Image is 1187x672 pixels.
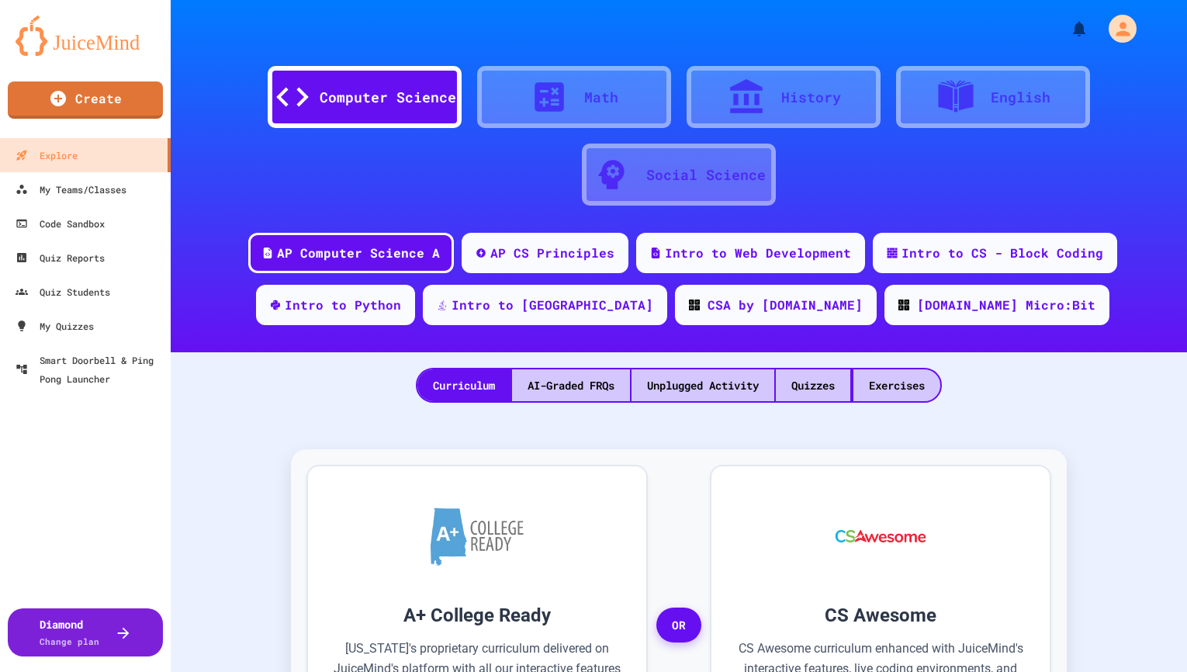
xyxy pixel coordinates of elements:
[40,636,99,647] span: Change plan
[16,248,105,267] div: Quiz Reports
[16,317,94,335] div: My Quizzes
[16,214,105,233] div: Code Sandbox
[898,300,909,310] img: CODE_logo_RGB.png
[16,16,155,56] img: logo-orange.svg
[512,369,630,401] div: AI-Graded FRQs
[776,369,850,401] div: Quizzes
[16,180,126,199] div: My Teams/Classes
[708,296,863,314] div: CSA by [DOMAIN_NAME]
[689,300,700,310] img: CODE_logo_RGB.png
[490,244,614,262] div: AP CS Principles
[16,146,78,165] div: Explore
[331,601,623,629] h3: A+ College Ready
[320,87,456,108] div: Computer Science
[1092,11,1140,47] div: My Account
[285,296,401,314] div: Intro to Python
[646,165,766,185] div: Social Science
[656,608,701,643] span: OR
[632,369,774,401] div: Unplugged Activity
[277,244,440,262] div: AP Computer Science A
[820,490,942,583] img: CS Awesome
[431,507,524,566] img: A+ College Ready
[8,608,163,656] button: DiamondChange plan
[853,369,940,401] div: Exercises
[901,244,1103,262] div: Intro to CS - Block Coding
[781,87,841,108] div: History
[917,296,1095,314] div: [DOMAIN_NAME] Micro:Bit
[1041,16,1092,42] div: My Notifications
[16,282,110,301] div: Quiz Students
[735,601,1026,629] h3: CS Awesome
[665,244,851,262] div: Intro to Web Development
[40,616,99,649] div: Diamond
[8,81,163,119] a: Create
[16,351,164,388] div: Smart Doorbell & Ping Pong Launcher
[417,369,510,401] div: Curriculum
[584,87,618,108] div: Math
[452,296,653,314] div: Intro to [GEOGRAPHIC_DATA]
[991,87,1050,108] div: English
